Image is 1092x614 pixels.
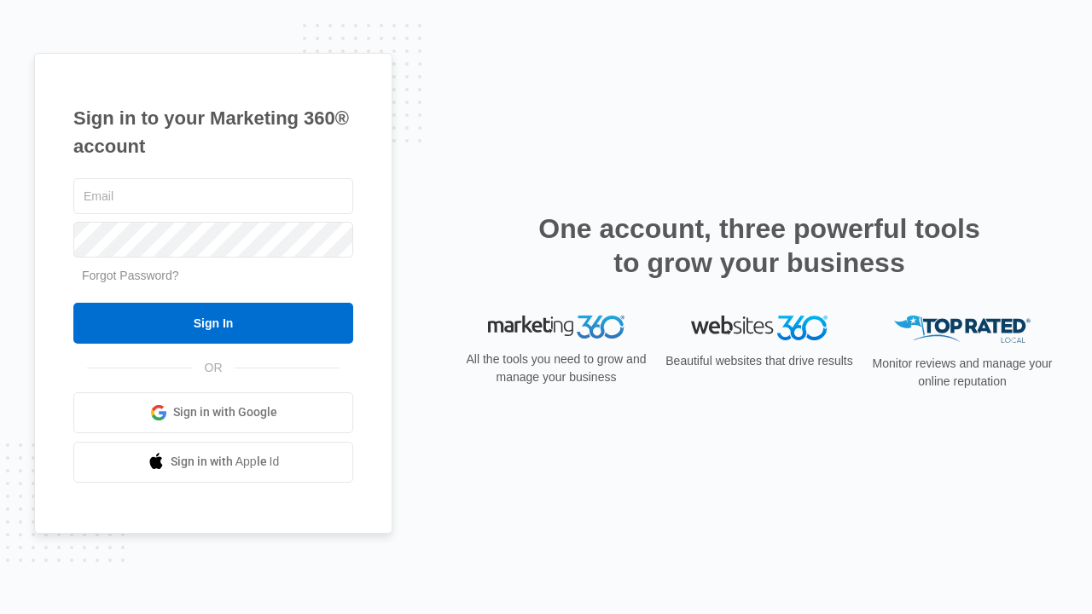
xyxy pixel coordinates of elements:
[193,359,235,377] span: OR
[73,303,353,344] input: Sign In
[488,316,624,339] img: Marketing 360
[73,392,353,433] a: Sign in with Google
[73,104,353,160] h1: Sign in to your Marketing 360® account
[533,211,985,280] h2: One account, three powerful tools to grow your business
[173,403,277,421] span: Sign in with Google
[664,352,855,370] p: Beautiful websites that drive results
[73,442,353,483] a: Sign in with Apple Id
[82,269,179,282] a: Forgot Password?
[867,355,1058,391] p: Monitor reviews and manage your online reputation
[73,178,353,214] input: Email
[461,350,652,386] p: All the tools you need to grow and manage your business
[171,453,280,471] span: Sign in with Apple Id
[691,316,828,340] img: Websites 360
[894,316,1031,344] img: Top Rated Local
